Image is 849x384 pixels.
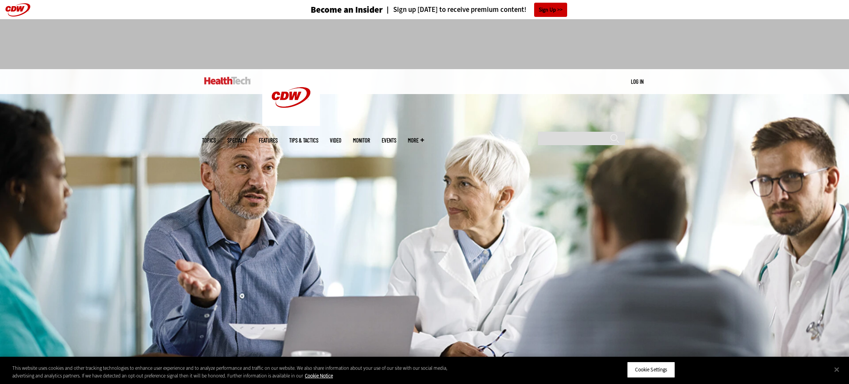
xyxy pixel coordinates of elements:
[534,3,567,17] a: Sign Up
[282,5,383,14] a: Become an Insider
[408,137,424,143] span: More
[12,364,467,379] div: This website uses cookies and other tracking technologies to enhance user experience and to analy...
[204,77,251,84] img: Home
[262,69,320,126] img: Home
[311,5,383,14] h3: Become an Insider
[382,137,396,143] a: Events
[828,361,845,378] button: Close
[305,372,333,379] a: More information about your privacy
[627,362,675,378] button: Cookie Settings
[262,120,320,128] a: CDW
[289,137,318,143] a: Tips & Tactics
[631,78,644,85] a: Log in
[330,137,341,143] a: Video
[631,78,644,86] div: User menu
[202,137,216,143] span: Topics
[383,6,526,13] a: Sign up [DATE] to receive premium content!
[227,137,247,143] span: Specialty
[285,27,564,61] iframe: advertisement
[353,137,370,143] a: MonITor
[259,137,278,143] a: Features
